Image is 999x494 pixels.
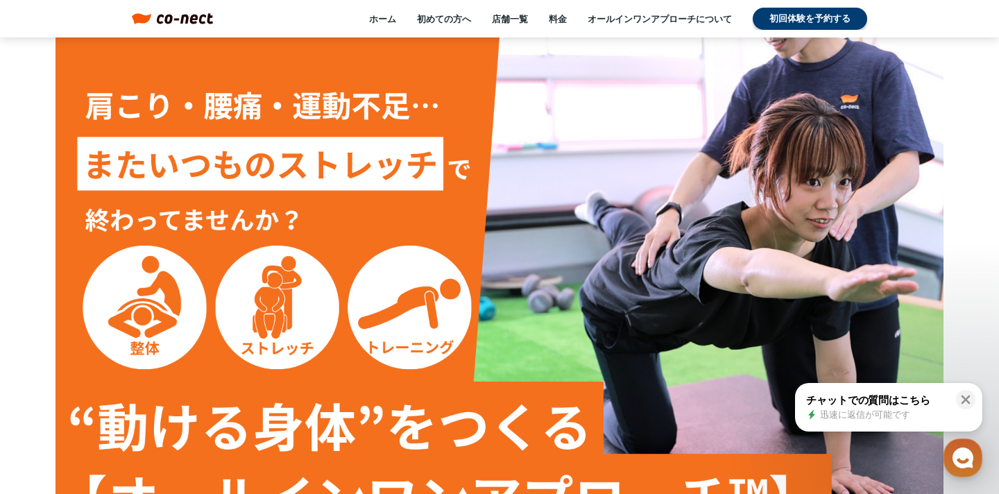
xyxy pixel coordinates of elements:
[369,12,396,25] a: ホーム
[549,12,567,25] a: 料金
[492,12,528,25] a: 店舗一覧
[753,8,867,30] a: 初回体験を予約する
[588,12,732,25] a: オールインワンアプローチについて
[417,12,471,25] a: 初めての方へ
